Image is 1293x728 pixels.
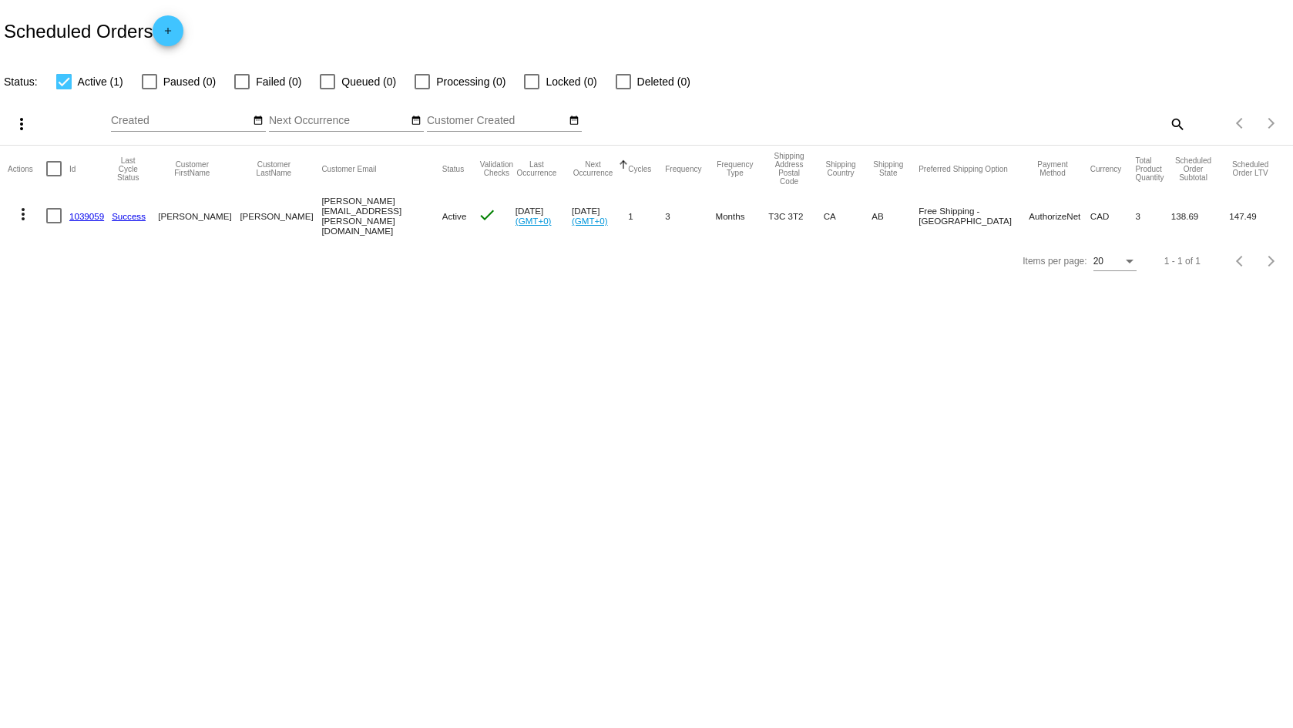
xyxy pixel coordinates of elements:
[569,115,579,127] mat-icon: date_range
[442,211,467,221] span: Active
[1167,112,1186,136] mat-icon: search
[872,160,905,177] button: Change sorting for ShippingState
[1164,256,1201,267] div: 1 - 1 of 1
[546,72,596,91] span: Locked (0)
[256,72,301,91] span: Failed (0)
[158,192,240,240] mat-cell: [PERSON_NAME]
[163,72,216,91] span: Paused (0)
[1256,246,1287,277] button: Next page
[269,115,408,127] input: Next Occurrence
[637,72,690,91] span: Deleted (0)
[919,164,1008,173] button: Change sorting for PreferredShippingOption
[112,156,144,182] button: Change sorting for LastProcessingCycleId
[1229,192,1285,240] mat-cell: 147.49
[824,160,858,177] button: Change sorting for ShippingCountry
[1135,146,1170,192] mat-header-cell: Total Product Quantity
[768,152,809,186] button: Change sorting for ShippingPostcode
[628,164,651,173] button: Change sorting for Cycles
[1029,192,1090,240] mat-cell: AuthorizeNet
[872,192,919,240] mat-cell: AB
[1229,160,1271,177] button: Change sorting for LifetimeValue
[768,192,823,240] mat-cell: T3C 3T2
[442,164,464,173] button: Change sorting for Status
[824,192,872,240] mat-cell: CA
[572,160,614,177] button: Change sorting for NextOccurrenceUtc
[1090,164,1122,173] button: Change sorting for CurrencyIso
[665,192,715,240] mat-cell: 3
[1023,256,1086,267] div: Items per page:
[240,160,307,177] button: Change sorting for CustomerLastName
[1225,108,1256,139] button: Previous page
[1225,246,1256,277] button: Previous page
[715,160,754,177] button: Change sorting for FrequencyType
[478,206,496,224] mat-icon: check
[516,216,552,226] a: (GMT+0)
[12,115,31,133] mat-icon: more_vert
[572,216,608,226] a: (GMT+0)
[4,15,183,46] h2: Scheduled Orders
[1171,192,1229,240] mat-cell: 138.69
[4,75,38,88] span: Status:
[1090,192,1136,240] mat-cell: CAD
[341,72,396,91] span: Queued (0)
[411,115,421,127] mat-icon: date_range
[69,164,76,173] button: Change sorting for Id
[516,192,572,240] mat-cell: [DATE]
[1256,108,1287,139] button: Next page
[572,192,628,240] mat-cell: [DATE]
[14,205,32,223] mat-icon: more_vert
[111,115,250,127] input: Created
[240,192,321,240] mat-cell: [PERSON_NAME]
[1171,156,1215,182] button: Change sorting for Subtotal
[715,192,768,240] mat-cell: Months
[321,164,376,173] button: Change sorting for CustomerEmail
[321,192,442,240] mat-cell: [PERSON_NAME][EMAIL_ADDRESS][PERSON_NAME][DOMAIN_NAME]
[1093,256,1103,267] span: 20
[919,192,1029,240] mat-cell: Free Shipping - [GEOGRAPHIC_DATA]
[78,72,123,91] span: Active (1)
[1135,192,1170,240] mat-cell: 3
[158,160,226,177] button: Change sorting for CustomerFirstName
[159,25,177,44] mat-icon: add
[253,115,264,127] mat-icon: date_range
[516,160,558,177] button: Change sorting for LastOccurrenceUtc
[665,164,701,173] button: Change sorting for Frequency
[69,211,104,221] a: 1039059
[628,192,665,240] mat-cell: 1
[436,72,505,91] span: Processing (0)
[112,211,146,221] a: Success
[1029,160,1076,177] button: Change sorting for PaymentMethod.Type
[478,146,516,192] mat-header-cell: Validation Checks
[427,115,566,127] input: Customer Created
[1093,257,1137,267] mat-select: Items per page:
[8,146,46,192] mat-header-cell: Actions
